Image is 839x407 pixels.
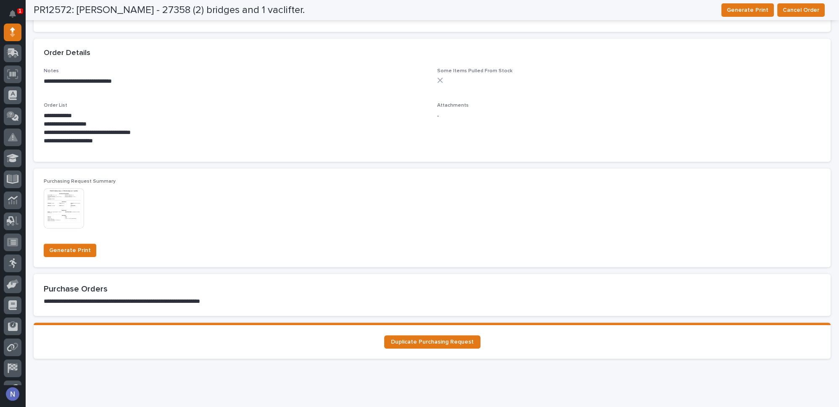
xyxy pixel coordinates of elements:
span: Some Items Pulled From Stock [437,68,512,74]
span: Cancel Order [783,5,819,15]
button: Generate Print [721,3,774,17]
div: Notifications1 [11,10,21,24]
a: Duplicate Purchasing Request [384,335,480,349]
p: - [437,112,821,121]
span: Notes [44,68,59,74]
button: Notifications [4,5,21,23]
span: Generate Print [727,5,768,15]
span: Duplicate Purchasing Request [391,339,474,345]
h2: PR12572: [PERSON_NAME] - 27358 (2) bridges and 1 vaclifter. [34,4,305,16]
button: Generate Print [44,244,96,257]
h2: Purchase Orders [44,284,821,294]
span: Order List [44,103,67,108]
button: Cancel Order [777,3,825,17]
p: 1 [18,8,21,14]
span: Generate Print [49,245,91,255]
button: users-avatar [4,385,21,403]
span: Attachments [437,103,469,108]
h2: Order Details [44,49,90,58]
span: Purchasing Request Summary [44,179,116,184]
